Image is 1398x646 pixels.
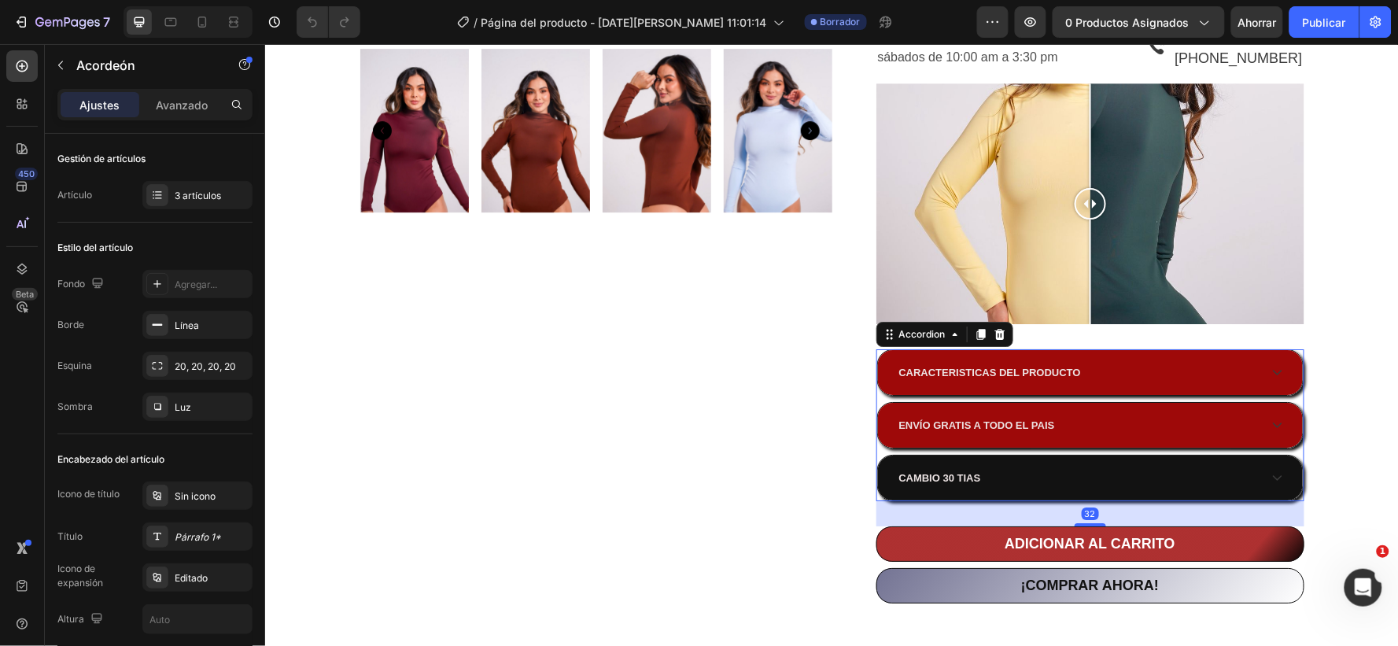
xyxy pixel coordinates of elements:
[57,319,84,330] font: Borde
[1345,569,1382,607] iframe: Chat en vivo de Intercom
[175,190,221,201] font: 3 artículos
[1053,6,1225,38] button: 0 productos asignados
[80,98,120,112] font: Ajustes
[909,4,1037,25] p: [PHONE_NUMBER]
[57,153,146,164] font: Gestión de artículos
[821,16,861,28] font: Borrador
[634,428,716,440] strong: CAMBIO 30 TIAS
[611,524,1039,559] button: ¡COMPRAR AHORA!
[57,453,164,465] font: Encabezado del artículo
[297,6,360,38] div: Deshacer/Rehacer
[175,360,236,372] font: 20, 20, 20, 20
[175,490,216,502] font: Sin icono
[57,488,120,500] font: Icono de título
[175,279,217,290] font: Agregar...
[57,563,103,589] font: Icono de expansión
[756,531,894,552] div: ¡COMPRAR AHORA!
[57,242,133,253] font: Estilo del artículo
[1380,546,1386,556] font: 1
[103,14,110,30] font: 7
[1238,16,1277,29] font: Ahorrar
[634,375,790,387] strong: ENVÍO GRATIS A TODO EL PAIS
[16,289,34,300] font: Beta
[611,482,1039,518] button: ADICIONAR AL CARRITO
[76,57,135,73] font: Acordeón
[57,530,83,542] font: Título
[18,168,35,179] font: 450
[634,323,816,334] strong: CARACTERISTICAS DEL PRODUCTO
[631,283,684,297] div: Accordion
[57,360,92,371] font: Esquina
[57,278,85,290] font: Fondo
[481,16,767,29] font: Página del producto - [DATE][PERSON_NAME] 11:01:14
[1231,6,1283,38] button: Ahorrar
[57,189,92,201] font: Artículo
[1066,16,1190,29] font: 0 productos asignados
[76,56,210,75] p: Acordeón
[57,401,93,412] font: Sombra
[175,572,208,584] font: Editado
[1303,16,1346,29] font: Publicar
[6,6,117,38] button: 7
[175,319,199,331] font: Línea
[536,77,555,96] button: Carousel Next Arrow
[474,16,478,29] font: /
[156,98,208,112] font: Avanzado
[1289,6,1359,38] button: Publicar
[57,613,84,625] font: Altura
[817,463,834,476] div: 32
[175,531,221,543] font: Párrafo 1*
[611,39,1039,280] img: Title
[175,401,191,413] font: Luz
[143,605,252,633] input: Auto
[740,489,910,511] div: ADICIONAR AL CARRITO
